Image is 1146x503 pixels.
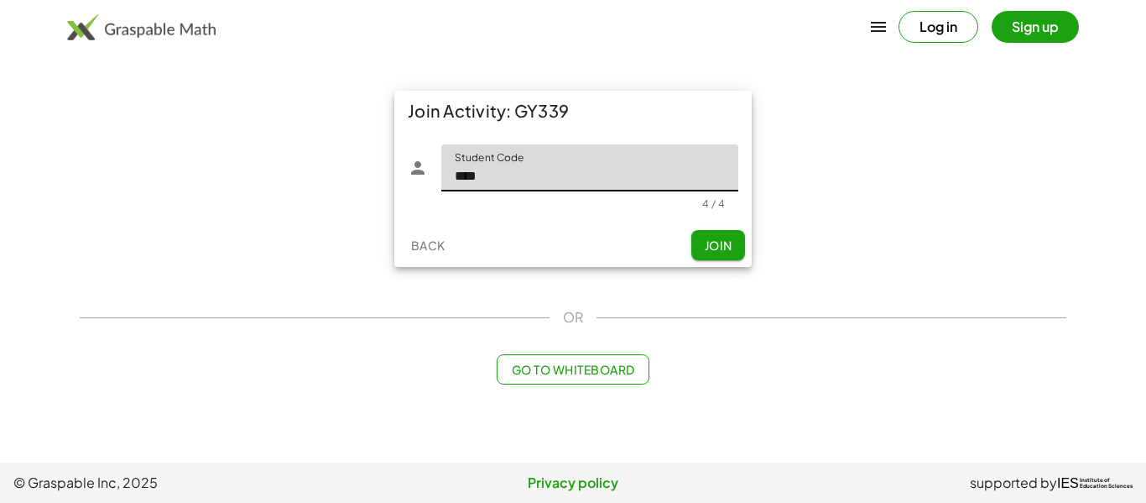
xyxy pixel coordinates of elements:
[970,473,1057,493] span: supported by
[563,307,583,327] span: OR
[410,238,445,253] span: Back
[1057,473,1133,493] a: IESInstitute ofEducation Sciences
[394,91,752,131] div: Join Activity: GY339
[992,11,1079,43] button: Sign up
[13,473,387,493] span: © Graspable Inc, 2025
[1057,475,1079,491] span: IES
[511,362,634,377] span: Go to Whiteboard
[497,354,649,385] button: Go to Whiteboard
[1080,478,1133,490] span: Institute of Education Sciences
[387,473,760,493] a: Privacy policy
[401,230,455,260] button: Back
[899,11,978,43] button: Log in
[702,197,725,210] div: 4 / 4
[691,230,745,260] button: Join
[704,238,732,253] span: Join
